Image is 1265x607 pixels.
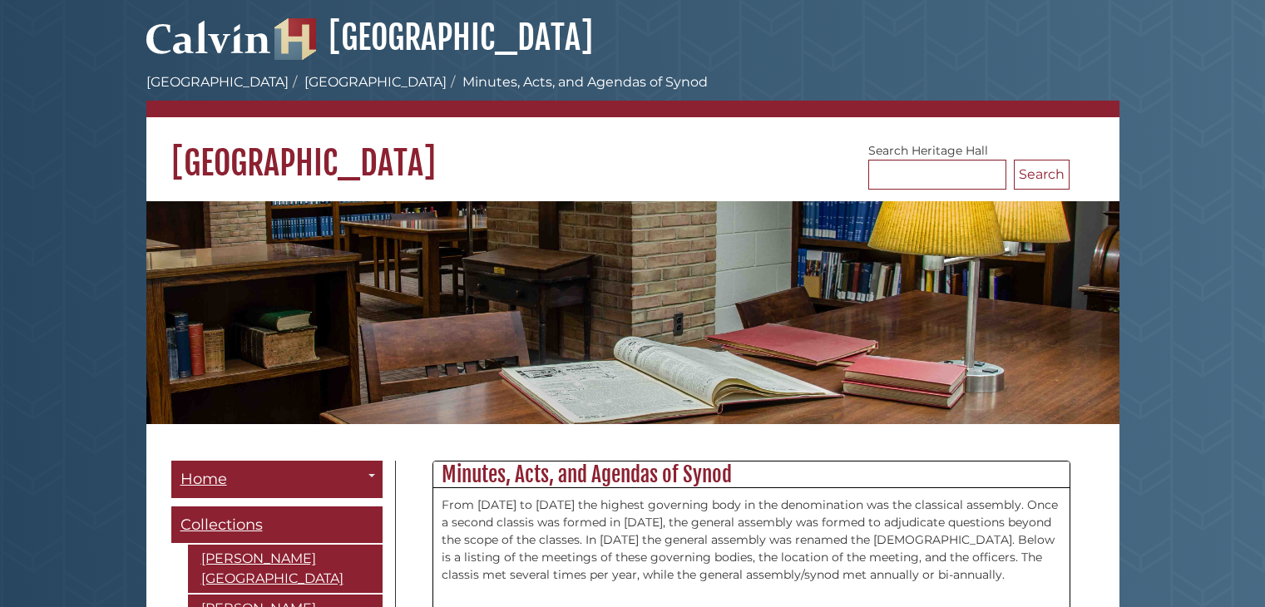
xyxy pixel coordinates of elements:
a: Calvin University [146,38,271,53]
h2: Minutes, Acts, and Agendas of Synod [433,461,1070,488]
button: Search [1014,160,1070,190]
p: From [DATE] to [DATE] the highest governing body in the denomination was the classical assembly. ... [442,496,1061,584]
li: Minutes, Acts, and Agendas of Synod [447,72,708,92]
img: Calvin [146,13,271,60]
span: Home [180,470,227,488]
img: Hekman Library Logo [274,18,316,60]
a: [GEOGRAPHIC_DATA] [304,74,447,90]
a: [GEOGRAPHIC_DATA] [274,17,593,58]
h1: [GEOGRAPHIC_DATA] [146,117,1119,184]
a: Collections [171,506,383,544]
nav: breadcrumb [146,72,1119,117]
a: [PERSON_NAME][GEOGRAPHIC_DATA] [188,545,383,593]
a: [GEOGRAPHIC_DATA] [146,74,289,90]
a: Home [171,461,383,498]
span: Collections [180,516,263,534]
